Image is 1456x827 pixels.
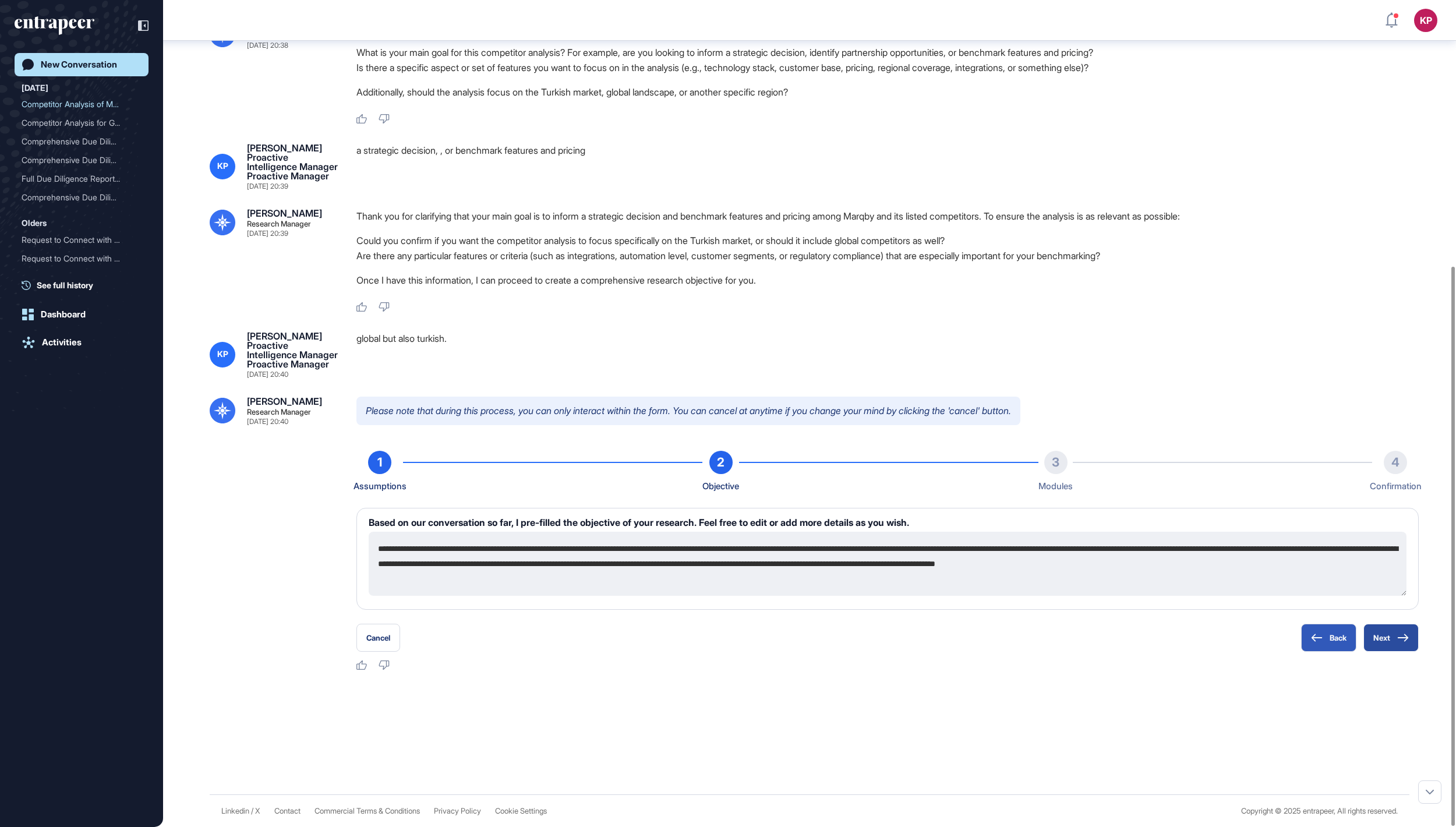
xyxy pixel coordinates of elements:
[356,208,1419,224] p: Thank you for clarifying that your main goal is to inform a strategic decision and benchmark feat...
[22,231,132,249] div: Request to Connect with R...
[247,331,338,369] div: [PERSON_NAME] Proactive Intelligence Manager Proactive Manager
[1414,9,1437,32] button: KP
[22,169,132,188] div: Full Due Diligence Report...
[22,169,142,188] div: Full Due Diligence Report on Fintela: Company Overview, Product Analysis, Market Landscape, and C...
[709,451,733,474] div: 2
[22,188,142,207] div: Comprehensive Due Diligence Report on GenAIus: Company Overview, Product Analysis, Market Positio...
[356,60,1419,75] li: Is there a specific aspect or set of features you want to focus on in the analysis (e.g., technol...
[22,114,132,132] div: Competitor Analysis for G...
[247,408,311,416] div: Research Manager
[434,807,481,815] a: Privacy Policy
[1044,451,1068,474] div: 3
[247,208,322,218] div: [PERSON_NAME]
[217,349,228,359] span: KP
[356,248,1419,263] li: Are there any particular features or criteria (such as integrations, automation level, customer s...
[356,45,1419,60] li: What is your main goal for this competitor analysis? For example, are you looking to inform a str...
[1370,479,1422,494] div: Confirmation
[41,309,86,320] div: Dashboard
[22,95,132,114] div: Competitor Analysis of Ma...
[42,337,82,348] div: Activities
[22,151,132,169] div: Comprehensive Due Diligen...
[356,143,1419,190] div: a strategic decision, , or benchmark features and pricing
[22,216,47,230] div: Olders
[22,279,149,291] a: See full history
[247,143,338,181] div: [PERSON_NAME] Proactive Intelligence Manager Proactive Manager
[251,807,253,815] span: /
[274,807,301,815] span: Contact
[41,59,117,70] div: New Conversation
[356,273,1419,288] p: Once I have this information, I can proceed to create a comprehensive research objective for you.
[217,161,228,171] span: KP
[356,331,1419,378] div: global but also turkish.
[354,479,407,494] div: Assumptions
[247,230,288,237] div: [DATE] 20:39
[37,279,93,291] span: See full history
[247,397,322,406] div: [PERSON_NAME]
[368,451,391,474] div: 1
[247,371,288,378] div: [DATE] 20:40
[22,188,132,207] div: Comprehensive Due Diligen...
[356,233,1419,248] li: Could you confirm if you want the competitor analysis to focus specifically on the Turkish market...
[369,518,1406,527] h6: Based on our conversation so far, I pre-filled the objective of your research. Feel free to edit ...
[22,249,132,268] div: Request to Connect with R...
[22,268,132,287] div: User Request to Contact R...
[221,807,249,815] a: Linkedin
[22,114,142,132] div: Competitor Analysis for GenAIus and Key Players in Generative AI Space
[22,132,132,151] div: Comprehensive Due Diligen...
[356,397,1020,426] p: Please note that during this process, you can only interact within the form. You can cancel at an...
[15,331,149,354] a: Activities
[495,807,547,815] a: Cookie Settings
[247,183,288,190] div: [DATE] 20:39
[356,624,400,652] button: Cancel
[22,249,142,268] div: Request to Connect with Reese
[22,268,142,287] div: User Request to Contact Reese
[1384,451,1407,474] div: 4
[314,807,420,815] a: Commercial Terms & Conditions
[255,807,260,815] a: X
[22,231,142,249] div: Request to Connect with Reese
[15,16,94,35] div: entrapeer-logo
[22,95,142,114] div: Competitor Analysis of Marqby and Key Competitors in Trademark and IP Management
[15,53,149,76] a: New Conversation
[356,84,1419,100] p: Additionally, should the analysis focus on the Turkish market, global landscape, or another speci...
[1038,479,1073,494] div: Modules
[247,42,288,49] div: [DATE] 20:38
[1241,807,1398,815] div: Copyright © 2025 entrapeer, All rights reserved.
[22,151,142,169] div: Comprehensive Due Diligence Report on Marqby: Company Overview, Product Analysis, Market Landscap...
[15,303,149,326] a: Dashboard
[22,81,48,95] div: [DATE]
[247,220,311,228] div: Research Manager
[702,479,739,494] div: Objective
[1363,624,1419,652] button: Next
[1301,624,1356,652] button: Back
[22,132,142,151] div: Comprehensive Due Diligence Report on Holtzi: Product, Technology, Market, Competition, and Recen...
[247,418,288,425] div: [DATE] 20:40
